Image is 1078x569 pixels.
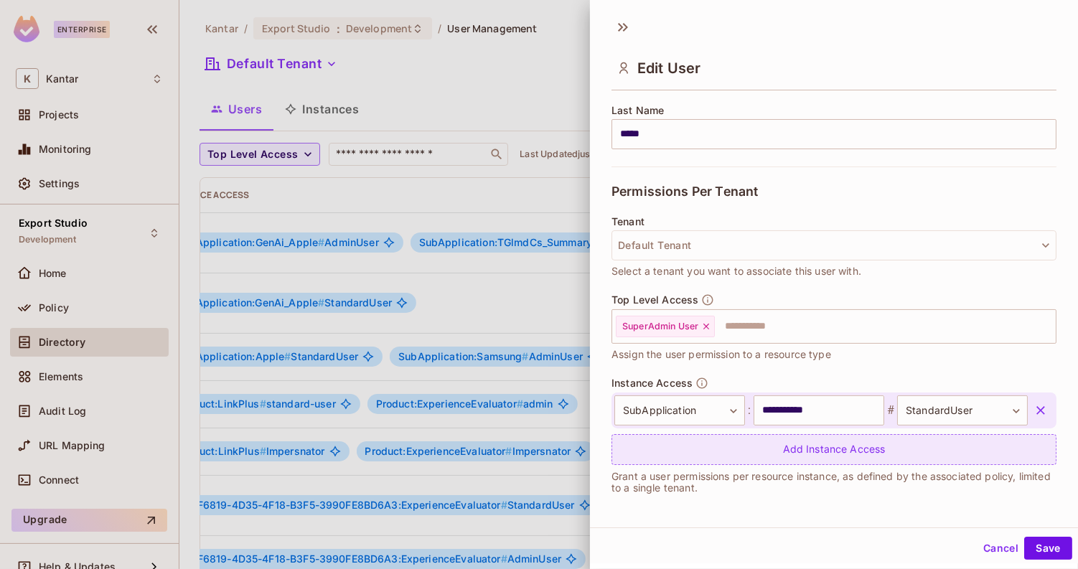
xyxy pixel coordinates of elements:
[1049,324,1051,327] button: Open
[611,377,693,389] span: Instance Access
[622,321,698,332] span: SuperAdmin User
[611,263,861,279] span: Select a tenant you want to associate this user with.
[884,402,897,419] span: #
[611,434,1056,465] div: Add Instance Access
[745,402,754,419] span: :
[897,395,1028,425] div: StandardUser
[611,230,1056,260] button: Default Tenant
[616,316,715,337] div: SuperAdmin User
[611,347,831,362] span: Assign the user permission to a resource type
[611,184,758,199] span: Permissions Per Tenant
[1024,537,1072,560] button: Save
[978,537,1024,560] button: Cancel
[614,395,745,425] div: SubApplication
[611,105,664,116] span: Last Name
[611,216,645,227] span: Tenant
[611,294,698,306] span: Top Level Access
[637,60,700,77] span: Edit User
[611,471,1056,494] p: Grant a user permissions per resource instance, as defined by the associated policy, limited to a...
